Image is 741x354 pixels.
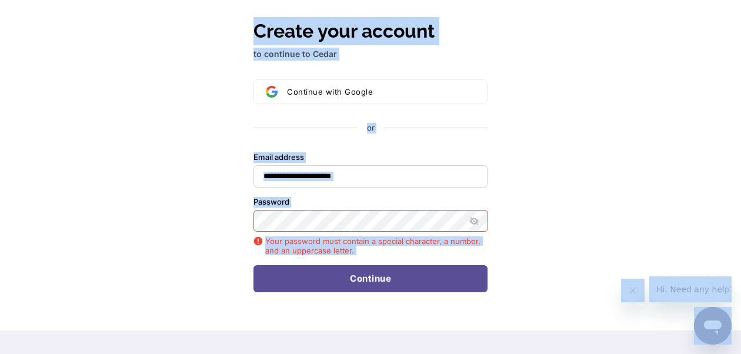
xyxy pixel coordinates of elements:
[253,236,488,256] p: Your password must contain a special character, a number, and an uppercase letter.
[367,123,375,133] p: or
[287,87,373,96] span: Continue with Google
[266,86,278,98] img: Sign in with Google
[694,307,732,345] iframe: Button to launch messaging window
[649,276,732,302] iframe: Message from company
[7,8,85,18] span: Hi. Need any help?
[253,265,488,292] button: Continue
[621,279,645,302] iframe: Close message
[253,79,488,104] button: Sign in with GoogleContinue with Google
[253,152,304,163] label: Email address
[467,214,481,228] button: Hide password
[253,197,289,208] label: Password
[253,48,488,61] p: to continue to Cedar
[253,17,488,45] h1: Create your account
